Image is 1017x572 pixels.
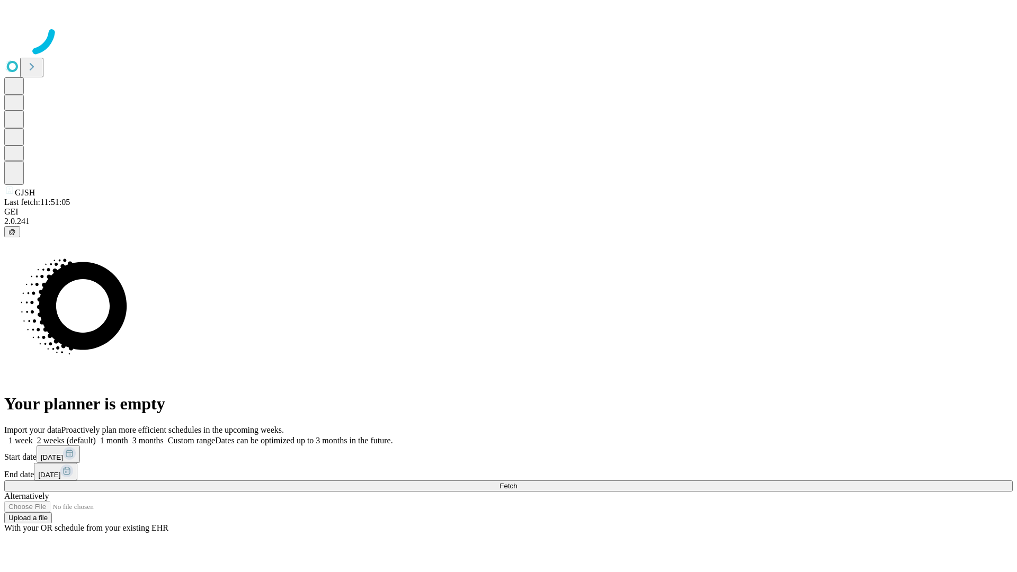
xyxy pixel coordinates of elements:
[132,436,164,445] span: 3 months
[4,226,20,237] button: @
[168,436,215,445] span: Custom range
[34,463,77,480] button: [DATE]
[4,480,1013,491] button: Fetch
[4,207,1013,217] div: GEI
[4,394,1013,414] h1: Your planner is empty
[61,425,284,434] span: Proactively plan more efficient schedules in the upcoming weeks.
[15,188,35,197] span: GJSH
[37,445,80,463] button: [DATE]
[215,436,392,445] span: Dates can be optimized up to 3 months in the future.
[38,471,60,479] span: [DATE]
[41,453,63,461] span: [DATE]
[100,436,128,445] span: 1 month
[8,228,16,236] span: @
[37,436,96,445] span: 2 weeks (default)
[4,198,70,207] span: Last fetch: 11:51:05
[4,425,61,434] span: Import your data
[8,436,33,445] span: 1 week
[4,463,1013,480] div: End date
[4,491,49,501] span: Alternatively
[4,217,1013,226] div: 2.0.241
[499,482,517,490] span: Fetch
[4,512,52,523] button: Upload a file
[4,523,168,532] span: With your OR schedule from your existing EHR
[4,445,1013,463] div: Start date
